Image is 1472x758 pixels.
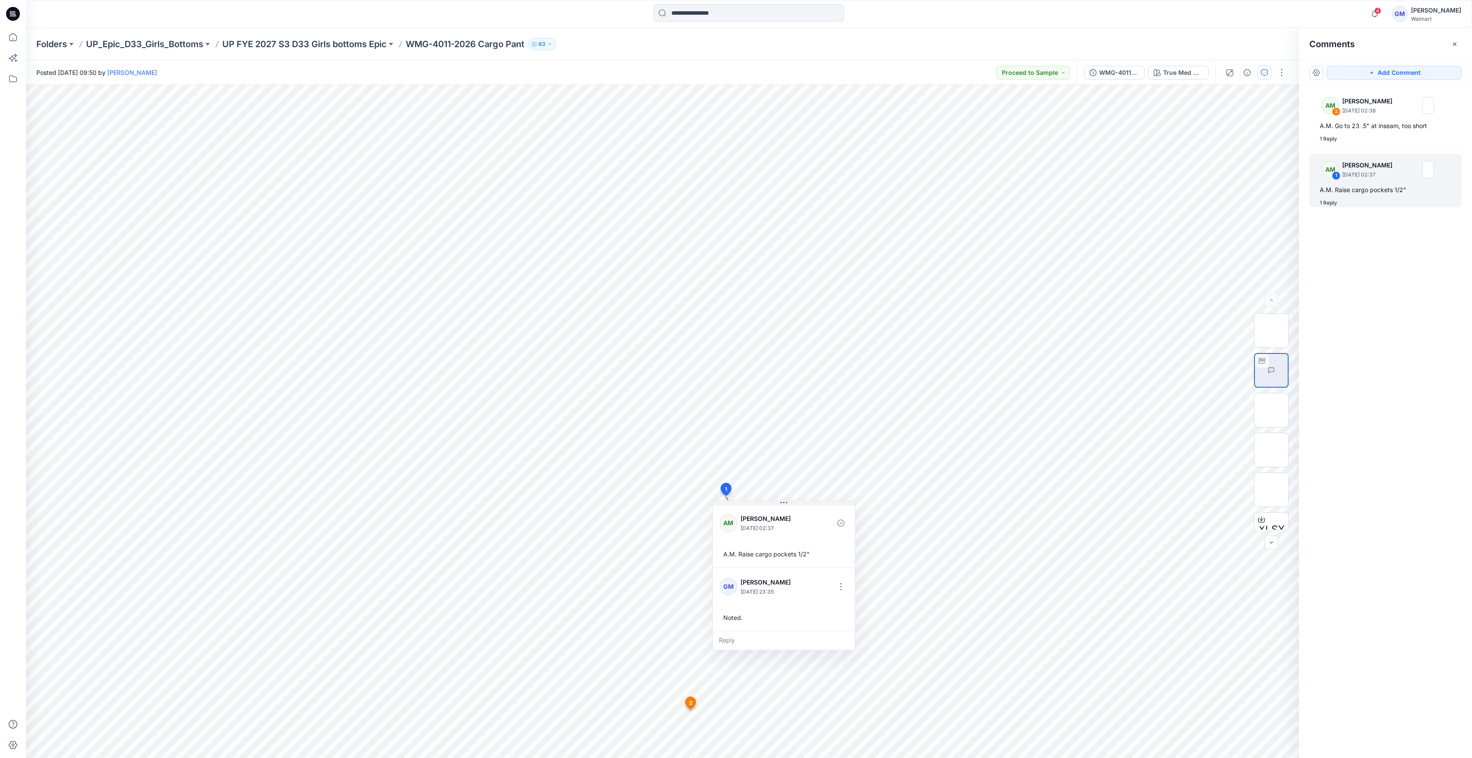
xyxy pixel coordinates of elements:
p: [DATE] 02:37 [741,524,811,533]
span: 4 [1374,7,1381,14]
div: GM [1392,6,1408,22]
h2: Comments [1309,39,1355,49]
p: WMG-4011-2026 Cargo Pant [406,38,524,50]
div: Reply [713,631,855,650]
p: [DATE] 02:37 [1342,170,1398,179]
span: Posted [DATE] 09:50 by [36,68,157,77]
div: Noted. [720,610,848,626]
div: AM [720,514,737,532]
div: 1 Reply [1320,199,1337,207]
div: GM [720,578,737,595]
p: [DATE] 23:35 [741,588,798,596]
div: [PERSON_NAME] [1411,5,1461,16]
a: UP_Epic_D33_Girls_Bottoms [86,38,203,50]
p: [PERSON_NAME] [741,514,811,524]
span: XLSX [1258,522,1285,537]
a: [PERSON_NAME] [107,69,157,76]
div: 1 [1332,171,1341,180]
div: 2 [1332,107,1341,116]
button: Details [1240,66,1254,80]
button: 63 [528,38,556,50]
div: AM [1321,161,1339,178]
p: [PERSON_NAME] [1342,160,1398,170]
div: 1 Reply [1320,135,1337,143]
p: 63 [539,39,545,49]
a: Folders [36,38,67,50]
div: AM [1321,97,1339,114]
span: 2 [689,699,693,707]
div: WMG-4011-2026 Cargo Pant_Full Colorway [1099,68,1139,77]
div: A.M. Raise cargo pockets 1/2" [720,546,848,562]
div: True Med Wash [1163,68,1203,77]
p: [PERSON_NAME] [1342,96,1398,106]
div: A.M. Go to 23 .5" at inseam, too short [1320,121,1451,131]
button: Add Comment [1327,66,1462,80]
button: WMG-4011-2026 Cargo Pant_Full Colorway [1084,66,1145,80]
p: [DATE] 02:38 [1342,106,1398,115]
p: [PERSON_NAME] [741,577,798,588]
div: A.M. Raise cargo pockets 1/2" [1320,185,1451,195]
span: 1 [725,485,727,493]
div: Walmart [1411,16,1461,22]
a: UP FYE 2027 S3 D33 Girls bottoms Epic [222,38,387,50]
button: True Med Wash [1148,66,1209,80]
